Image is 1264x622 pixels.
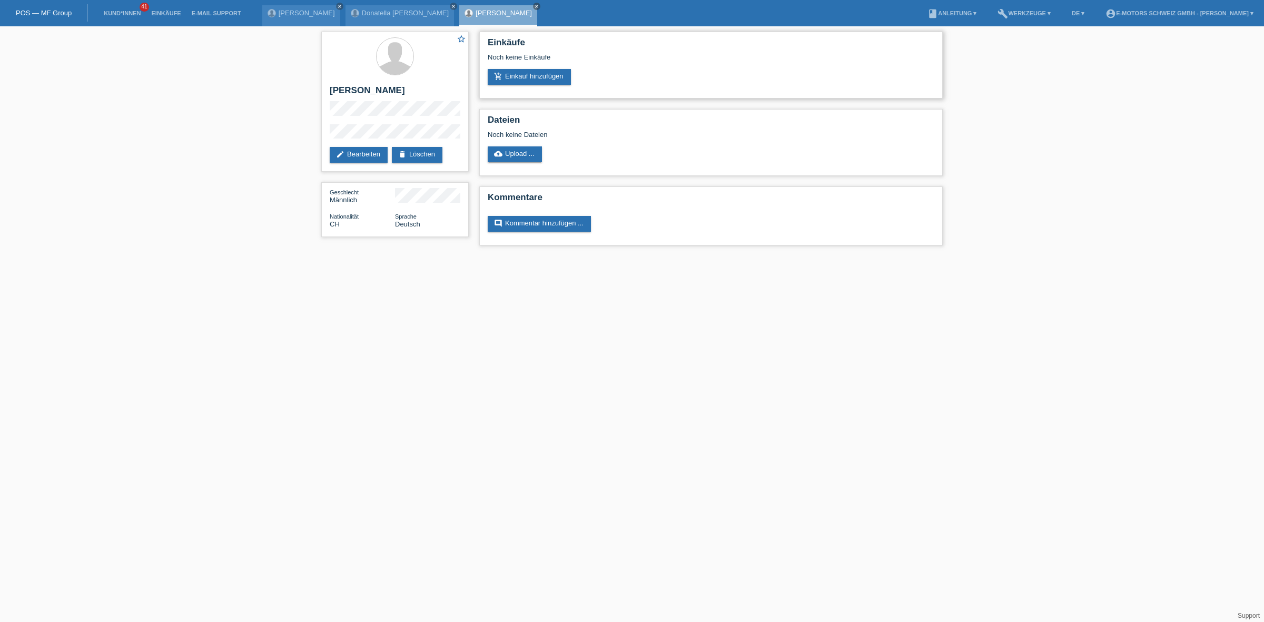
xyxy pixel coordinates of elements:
h2: Dateien [488,115,934,131]
span: Nationalität [330,213,359,220]
div: Noch keine Einkäufe [488,53,934,69]
i: comment [494,219,502,228]
span: Schweiz [330,220,340,228]
i: close [451,4,456,9]
h2: Kommentare [488,192,934,208]
i: book [927,8,938,19]
i: delete [398,150,407,159]
i: build [998,8,1008,19]
div: Noch keine Dateien [488,131,809,139]
span: 41 [140,3,149,12]
a: E-Mail Support [186,10,246,16]
a: [PERSON_NAME] [279,9,335,17]
a: add_shopping_cartEinkauf hinzufügen [488,69,571,85]
a: close [336,3,343,10]
i: add_shopping_cart [494,72,502,81]
i: cloud_upload [494,150,502,158]
span: Sprache [395,213,417,220]
i: close [337,4,342,9]
a: editBearbeiten [330,147,388,163]
a: close [533,3,540,10]
a: buildWerkzeuge ▾ [992,10,1056,16]
a: [PERSON_NAME] [476,9,532,17]
span: Deutsch [395,220,420,228]
a: bookAnleitung ▾ [922,10,982,16]
h2: [PERSON_NAME] [330,85,460,101]
a: star_border [457,34,466,45]
div: Männlich [330,188,395,204]
a: POS — MF Group [16,9,72,17]
a: close [450,3,457,10]
a: Support [1238,612,1260,619]
a: Donatella [PERSON_NAME] [362,9,449,17]
a: cloud_uploadUpload ... [488,146,542,162]
a: Kund*innen [98,10,146,16]
a: account_circleE-Motors Schweiz GmbH - [PERSON_NAME] ▾ [1100,10,1259,16]
a: deleteLöschen [392,147,442,163]
i: close [534,4,539,9]
a: Einkäufe [146,10,186,16]
i: star_border [457,34,466,44]
i: account_circle [1105,8,1116,19]
i: edit [336,150,344,159]
a: commentKommentar hinzufügen ... [488,216,591,232]
span: Geschlecht [330,189,359,195]
h2: Einkäufe [488,37,934,53]
a: DE ▾ [1066,10,1090,16]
